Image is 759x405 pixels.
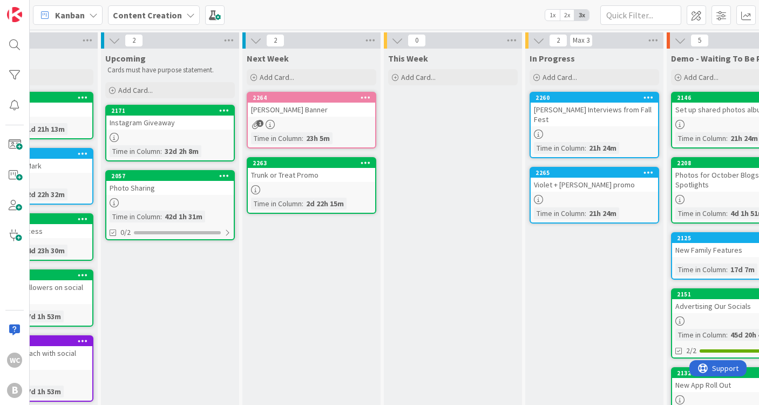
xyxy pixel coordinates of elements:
[21,245,67,256] div: 84d 23h 30m
[534,142,585,154] div: Time in Column
[600,5,681,25] input: Quick Filter...
[728,264,757,275] div: 17d 7m
[684,72,719,82] span: Add Card...
[106,116,234,130] div: Instagram Giveaway
[531,168,658,192] div: 2265Violet + [PERSON_NAME] promo
[160,211,162,222] span: :
[111,107,234,114] div: 2171
[106,171,234,195] div: 2057Photo Sharing
[256,120,263,127] span: 1
[248,168,375,182] div: Trunk or Treat Promo
[105,53,146,64] span: Upcoming
[248,158,375,168] div: 2263
[408,34,426,47] span: 0
[248,93,375,117] div: 2264[PERSON_NAME] Banner
[111,172,234,180] div: 2057
[531,178,658,192] div: Violet + [PERSON_NAME] promo
[266,34,284,47] span: 2
[303,132,333,144] div: 23h 5m
[107,66,233,75] p: Cards must have purpose statement.
[55,9,85,22] span: Kanban
[23,2,49,15] span: Support
[248,103,375,117] div: [PERSON_NAME] Banner
[586,142,619,154] div: 21h 24m
[162,145,201,157] div: 32d 2h 8m
[106,106,234,130] div: 2171Instagram Giveaway
[531,103,658,126] div: [PERSON_NAME] Interviews from Fall Fest
[726,264,728,275] span: :
[251,198,302,210] div: Time in Column
[162,211,205,222] div: 42d 1h 31m
[110,145,160,157] div: Time in Column
[106,181,234,195] div: Photo Sharing
[675,329,726,341] div: Time in Column
[574,10,589,21] span: 3x
[675,264,726,275] div: Time in Column
[585,142,586,154] span: :
[251,132,302,144] div: Time in Column
[160,145,162,157] span: :
[248,158,375,182] div: 2263Trunk or Treat Promo
[585,207,586,219] span: :
[573,38,589,43] div: Max 3
[586,207,619,219] div: 21h 24m
[253,159,375,167] div: 2263
[726,132,728,144] span: :
[106,171,234,181] div: 2057
[388,53,428,64] span: This Week
[675,207,726,219] div: Time in Column
[7,353,22,368] div: WC
[530,53,575,64] span: In Progress
[531,168,658,178] div: 2265
[531,93,658,103] div: 2260
[545,10,560,21] span: 1x
[7,383,22,398] div: B
[690,34,709,47] span: 5
[549,34,567,47] span: 2
[7,7,22,22] img: Visit kanbanzone.com
[726,329,728,341] span: :
[302,132,303,144] span: :
[248,93,375,103] div: 2264
[726,207,728,219] span: :
[686,345,696,356] span: 2/2
[120,227,131,238] span: 0/2
[534,207,585,219] div: Time in Column
[536,94,658,102] div: 2260
[560,10,574,21] span: 2x
[536,169,658,177] div: 2265
[125,34,143,47] span: 2
[260,72,294,82] span: Add Card...
[401,72,436,82] span: Add Card...
[106,106,234,116] div: 2171
[118,85,153,95] span: Add Card...
[303,198,347,210] div: 2d 22h 15m
[113,10,182,21] b: Content Creation
[21,123,67,135] div: 51d 21h 13m
[110,211,160,222] div: Time in Column
[543,72,577,82] span: Add Card...
[531,93,658,126] div: 2260[PERSON_NAME] Interviews from Fall Fest
[21,386,64,397] div: 87d 1h 53m
[302,198,303,210] span: :
[21,310,64,322] div: 87d 1h 53m
[247,53,289,64] span: Next Week
[253,94,375,102] div: 2264
[21,188,67,200] div: 52d 22h 32m
[675,132,726,144] div: Time in Column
